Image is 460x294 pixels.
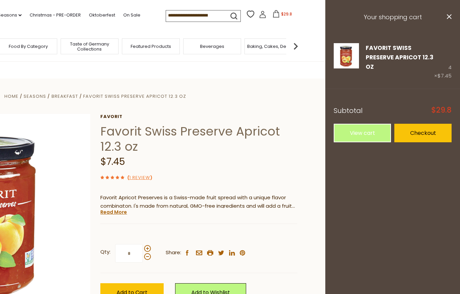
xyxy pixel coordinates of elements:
a: Favorit Swiss Preserve Apricot [334,43,359,81]
span: $7.45 [437,72,452,79]
a: Baking, Cakes, Desserts [247,44,299,49]
span: $29.8 [281,11,292,17]
span: Share: [166,248,181,257]
a: Beverages [200,44,224,49]
a: Featured Products [131,44,171,49]
a: Favorit Swiss Preserve Apricot 12.3 oz [83,93,186,99]
h1: Favorit Swiss Preserve Apricot 12.3 oz [100,124,297,154]
img: next arrow [289,39,302,53]
a: Seasons [24,93,46,99]
a: 1 Review [129,174,150,181]
a: Oktoberfest [89,11,115,19]
a: Favorit Swiss Preserve Apricot 12.3 oz [366,44,433,71]
a: Taste of Germany Collections [63,41,117,52]
div: 4 × [434,43,452,81]
a: Favorit [100,114,297,119]
a: Read More [100,209,127,215]
a: View cart [334,124,391,142]
span: $7.45 [100,155,125,168]
span: Subtotal [334,106,363,115]
span: ( ) [127,174,152,181]
a: Food By Category [9,44,48,49]
span: $29.8 [431,107,452,114]
a: Checkout [394,124,452,142]
a: Christmas - PRE-ORDER [30,11,81,19]
a: On Sale [123,11,140,19]
a: Breakfast [52,93,78,99]
input: Qty: [115,244,143,263]
button: $29.8 [268,10,296,20]
strong: Qty: [100,248,110,256]
a: Home [4,93,19,99]
p: Favorit Apricot Preserves is a Swiss-made fruit spread with a unique flavor combinaton. I's made ... [100,194,297,210]
img: Favorit Swiss Preserve Apricot [334,43,359,68]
